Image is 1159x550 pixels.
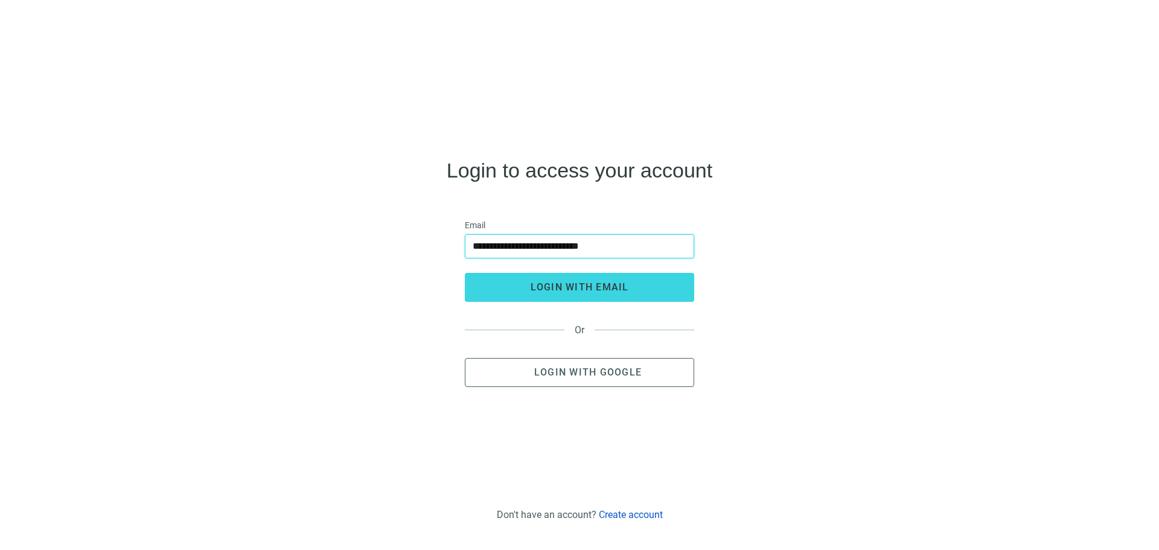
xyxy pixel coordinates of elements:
h4: Login to access your account [447,161,712,180]
a: Create account [599,509,663,520]
span: Email [465,219,485,232]
div: Don't have an account? [497,509,663,520]
button: login with email [465,273,694,302]
span: Or [564,324,595,336]
button: Login with Google [465,358,694,387]
span: login with email [531,281,629,293]
span: Login with Google [534,366,642,378]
